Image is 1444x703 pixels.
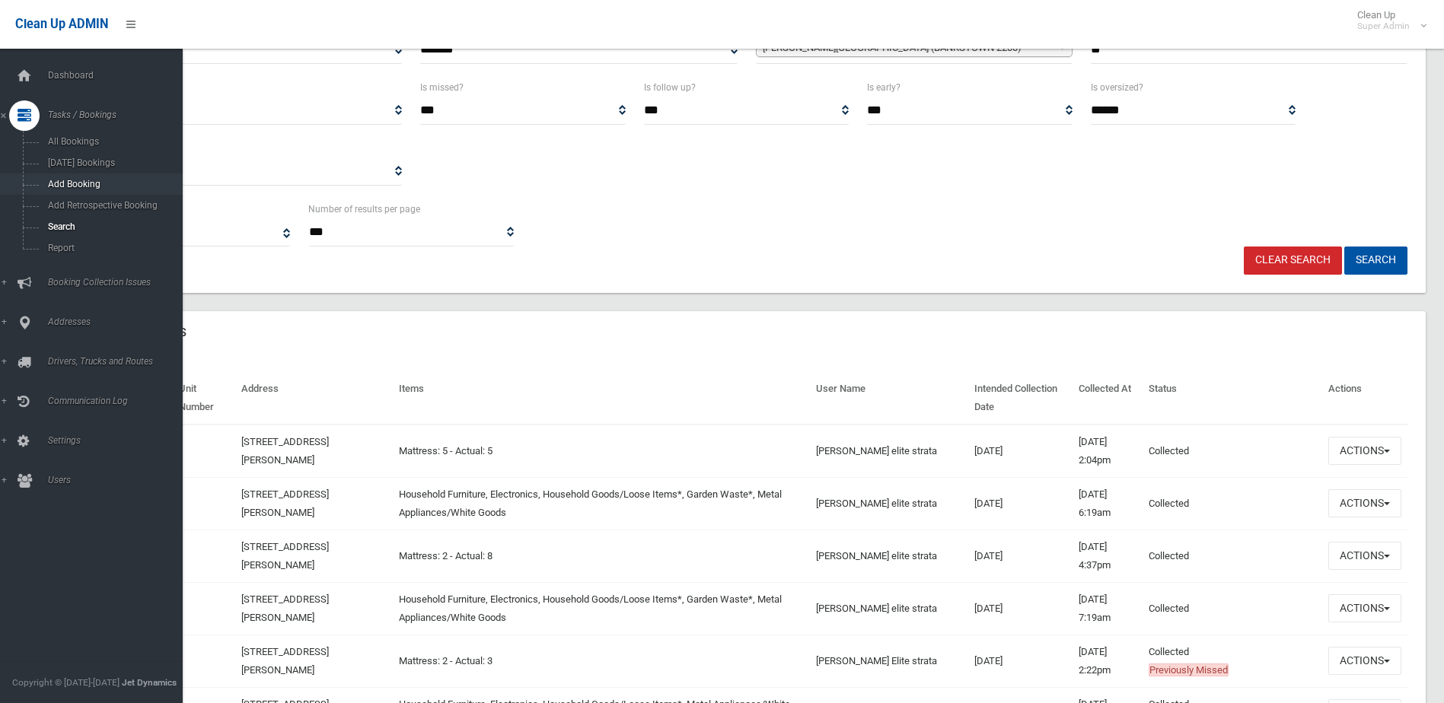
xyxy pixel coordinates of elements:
[43,221,181,232] span: Search
[43,157,181,168] span: [DATE] Bookings
[1143,635,1322,687] td: Collected
[1344,247,1407,275] button: Search
[968,582,1073,635] td: [DATE]
[235,372,393,425] th: Address
[241,488,329,518] a: [STREET_ADDRESS][PERSON_NAME]
[1091,79,1143,96] label: Is oversized?
[644,79,696,96] label: Is follow up?
[43,136,181,147] span: All Bookings
[43,200,181,211] span: Add Retrospective Booking
[241,593,329,623] a: [STREET_ADDRESS][PERSON_NAME]
[867,79,901,96] label: Is early?
[1322,372,1407,425] th: Actions
[1357,21,1410,32] small: Super Admin
[1244,247,1342,275] a: Clear Search
[393,477,810,530] td: Household Furniture, Electronics, Household Goods/Loose Items*, Garden Waste*, Metal Appliances/W...
[43,475,194,485] span: Users
[15,17,108,31] span: Clean Up ADMIN
[1143,477,1322,530] td: Collected
[1073,372,1143,425] th: Collected At
[810,530,969,582] td: [PERSON_NAME] elite strata
[241,541,329,571] a: [STREET_ADDRESS][PERSON_NAME]
[43,243,181,253] span: Report
[810,635,969,687] td: [PERSON_NAME] Elite strata
[241,436,329,466] a: [STREET_ADDRESS][PERSON_NAME]
[1328,437,1401,465] button: Actions
[1073,530,1143,582] td: [DATE] 4:37pm
[43,70,194,81] span: Dashboard
[968,530,1073,582] td: [DATE]
[968,477,1073,530] td: [DATE]
[968,425,1073,478] td: [DATE]
[810,582,969,635] td: [PERSON_NAME] elite strata
[1073,582,1143,635] td: [DATE] 7:19am
[810,425,969,478] td: [PERSON_NAME] elite strata
[241,646,329,676] a: [STREET_ADDRESS][PERSON_NAME]
[393,635,810,687] td: Mattress: 2 - Actual: 3
[393,372,810,425] th: Items
[968,635,1073,687] td: [DATE]
[173,372,236,425] th: Unit Number
[43,356,194,367] span: Drivers, Trucks and Routes
[1143,425,1322,478] td: Collected
[393,425,810,478] td: Mattress: 5 - Actual: 5
[968,372,1073,425] th: Intended Collection Date
[1073,635,1143,687] td: [DATE] 2:22pm
[1328,594,1401,622] button: Actions
[43,396,194,406] span: Communication Log
[1149,663,1229,676] span: Previously Missed
[1073,425,1143,478] td: [DATE] 2:04pm
[810,477,969,530] td: [PERSON_NAME] elite strata
[1143,582,1322,635] td: Collected
[810,372,969,425] th: User Name
[1073,477,1143,530] td: [DATE] 6:19am
[12,677,120,688] span: Copyright © [DATE]-[DATE]
[1143,530,1322,582] td: Collected
[420,79,464,96] label: Is missed?
[1328,489,1401,517] button: Actions
[1350,9,1425,32] span: Clean Up
[43,435,194,446] span: Settings
[43,179,181,189] span: Add Booking
[1143,372,1322,425] th: Status
[43,110,194,120] span: Tasks / Bookings
[1328,647,1401,675] button: Actions
[393,530,810,582] td: Mattress: 2 - Actual: 8
[122,677,177,688] strong: Jet Dynamics
[1328,542,1401,570] button: Actions
[393,582,810,635] td: Household Furniture, Electronics, Household Goods/Loose Items*, Garden Waste*, Metal Appliances/W...
[43,317,194,327] span: Addresses
[308,201,420,218] label: Number of results per page
[43,277,194,288] span: Booking Collection Issues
